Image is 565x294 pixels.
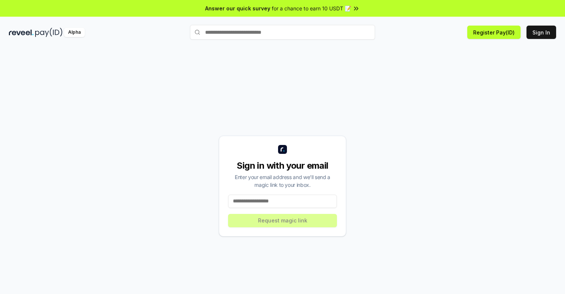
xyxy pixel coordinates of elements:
span: for a chance to earn 10 USDT 📝 [272,4,351,12]
img: reveel_dark [9,28,34,37]
div: Enter your email address and we’ll send a magic link to your inbox. [228,173,337,189]
span: Answer our quick survey [205,4,270,12]
div: Alpha [64,28,85,37]
div: Sign in with your email [228,160,337,172]
img: pay_id [35,28,63,37]
button: Sign In [526,26,556,39]
button: Register Pay(ID) [467,26,521,39]
img: logo_small [278,145,287,154]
